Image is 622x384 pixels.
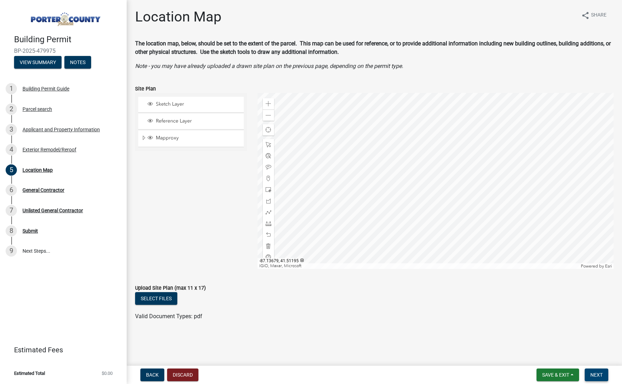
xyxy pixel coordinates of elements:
[579,263,614,269] div: Powered by
[135,87,156,92] label: Site Plan
[6,83,17,94] div: 1
[23,107,52,112] div: Parcel search
[605,264,612,269] a: Esri
[263,98,274,109] div: Zoom in
[146,101,241,108] div: Sketch Layer
[64,60,91,65] wm-modal-confirm: Notes
[140,369,164,381] button: Back
[537,369,579,381] button: Save & Exit
[590,372,603,378] span: Next
[14,7,115,27] img: Porter County, Indiana
[23,86,69,91] div: Building Permit Guide
[23,208,83,213] div: Unlisted General Contractor
[102,371,113,376] span: $0.00
[14,60,62,65] wm-modal-confirm: Summary
[135,313,202,320] span: Valid Document Types: pdf
[6,225,17,237] div: 8
[6,245,17,257] div: 9
[14,371,45,376] span: Estimated Total
[23,188,64,193] div: General Contractor
[6,164,17,176] div: 5
[64,56,91,69] button: Notes
[138,131,244,147] li: Mapproxy
[138,97,244,113] li: Sketch Layer
[14,56,62,69] button: View Summary
[141,135,146,142] span: Expand
[146,372,159,378] span: Back
[146,118,241,125] div: Reference Layer
[591,11,607,20] span: Share
[263,124,274,136] div: Find my location
[138,114,244,130] li: Reference Layer
[167,369,198,381] button: Discard
[6,205,17,216] div: 7
[581,11,590,20] i: share
[135,8,221,25] h1: Location Map
[6,124,17,135] div: 3
[576,8,612,22] button: shareShare
[6,144,17,155] div: 4
[6,103,17,115] div: 2
[23,168,53,172] div: Location Map
[23,228,38,233] div: Submit
[146,135,241,142] div: Mapproxy
[135,63,403,69] i: Note - you may have already uploaded a drawn site plan on the previous page, depending on the per...
[585,369,608,381] button: Next
[138,95,245,149] ul: Layer List
[258,263,579,269] div: IGIO, Maxar, Microsoft
[23,147,76,152] div: Exterior Remodel/Reroof
[6,343,115,357] a: Estimated Fees
[154,118,241,124] span: Reference Layer
[154,101,241,107] span: Sketch Layer
[135,286,206,291] label: Upload Site Plan (max 11 x 17)
[14,34,121,45] h4: Building Permit
[6,184,17,196] div: 6
[14,48,113,54] span: BP-2025-479975
[542,372,569,378] span: Save & Exit
[263,109,274,121] div: Zoom out
[135,292,177,305] button: Select files
[135,40,611,55] strong: The location map, below, should be set to the extent of the parcel. This map can be used for refe...
[23,127,100,132] div: Applicant and Property Information
[154,135,241,141] span: Mapproxy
